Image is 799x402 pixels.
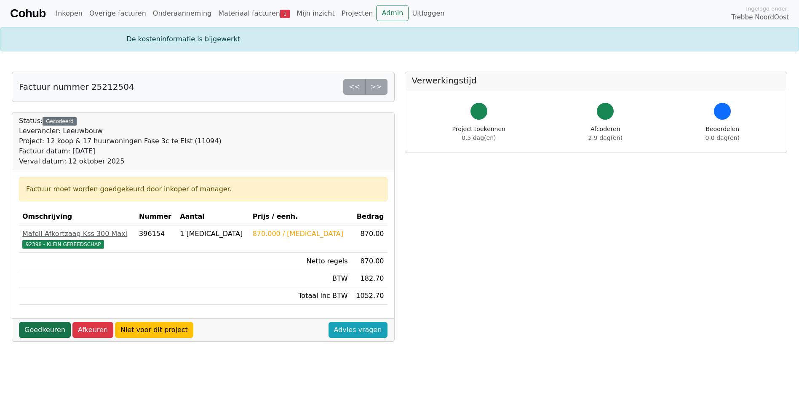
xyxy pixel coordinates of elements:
[176,208,249,225] th: Aantal
[409,5,448,22] a: Uitloggen
[351,287,387,305] td: 1052.70
[452,125,505,142] div: Project toekennen
[22,229,132,239] div: Mafell Afkortzaag Kss 300 Maxi
[26,184,380,194] div: Factuur moet worden goedgekeurd door inkoper of manager.
[115,322,193,338] a: Niet voor dit project
[22,240,104,249] span: 92398 - KLEIN GEREEDSCHAP
[136,208,176,225] th: Nummer
[249,253,351,270] td: Netto regels
[43,117,77,126] div: Gecodeerd
[249,270,351,287] td: BTW
[180,229,246,239] div: 1 [MEDICAL_DATA]
[19,136,222,146] div: Project: 12 koop & 17 huurwoningen Fase 3c te Elst (11094)
[19,322,71,338] a: Goedkeuren
[215,5,293,22] a: Materiaal facturen1
[72,322,113,338] a: Afkeuren
[351,225,387,253] td: 870.00
[705,134,740,141] span: 0.0 dag(en)
[705,125,740,142] div: Beoordelen
[19,82,134,92] h5: Factuur nummer 25212504
[732,13,789,22] span: Trebbe NoordOost
[19,156,222,166] div: Verval datum: 12 oktober 2025
[280,10,290,18] span: 1
[351,270,387,287] td: 182.70
[10,3,45,24] a: Cohub
[462,134,496,141] span: 0.5 dag(en)
[249,287,351,305] td: Totaal inc BTW
[293,5,338,22] a: Mijn inzicht
[19,126,222,136] div: Leverancier: Leeuwbouw
[122,34,678,44] div: De kosteninformatie is bijgewerkt
[253,229,348,239] div: 870.000 / [MEDICAL_DATA]
[249,208,351,225] th: Prijs / eenh.
[19,116,222,166] div: Status:
[136,225,176,253] td: 396154
[588,125,623,142] div: Afcoderen
[19,146,222,156] div: Factuur datum: [DATE]
[86,5,150,22] a: Overige facturen
[150,5,215,22] a: Onderaanneming
[338,5,377,22] a: Projecten
[52,5,86,22] a: Inkopen
[588,134,623,141] span: 2.9 dag(en)
[376,5,409,21] a: Admin
[746,5,789,13] span: Ingelogd onder:
[351,253,387,270] td: 870.00
[19,208,136,225] th: Omschrijving
[412,75,780,86] h5: Verwerkingstijd
[329,322,387,338] a: Advies vragen
[351,208,387,225] th: Bedrag
[22,229,132,249] a: Mafell Afkortzaag Kss 300 Maxi92398 - KLEIN GEREEDSCHAP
